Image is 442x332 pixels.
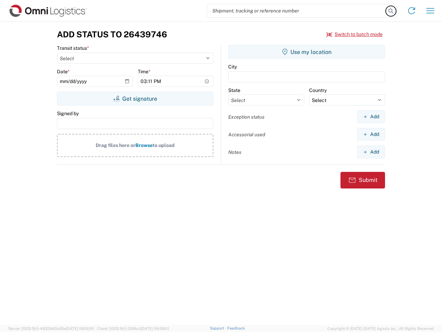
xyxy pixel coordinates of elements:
[227,326,245,330] a: Feedback
[141,326,169,331] span: [DATE] 09:39:01
[309,87,327,93] label: Country
[57,29,167,39] h3: Add Status to 26439746
[57,110,79,117] label: Signed by
[207,4,386,17] input: Shipment, tracking or reference number
[138,68,151,75] label: Time
[326,29,383,40] button: Switch to batch mode
[228,45,385,59] button: Use my location
[57,92,213,105] button: Get signature
[57,45,89,51] label: Transit status
[327,325,434,332] span: Copyright © [DATE]-[DATE] Agistix Inc., All Rights Reserved
[228,87,240,93] label: State
[57,68,70,75] label: Date
[228,131,265,138] label: Accessorial used
[340,172,385,188] button: Submit
[97,326,169,331] span: Client: 2025.19.0-129fbcf
[135,142,153,148] span: Browse
[66,326,94,331] span: [DATE] 09:50:51
[228,64,237,70] label: City
[153,142,175,148] span: to upload
[210,326,227,330] a: Support
[228,149,241,155] label: Notes
[357,110,385,123] button: Add
[357,146,385,158] button: Add
[228,114,265,120] label: Exception status
[96,142,135,148] span: Drag files here or
[8,326,94,331] span: Server: 2025.19.0-49328d0a35e
[357,128,385,141] button: Add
